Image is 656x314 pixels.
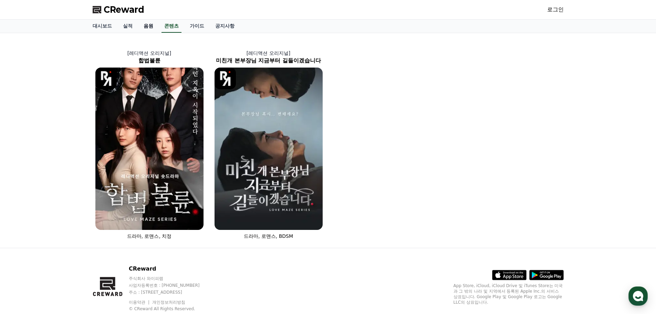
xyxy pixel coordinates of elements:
p: CReward [129,265,213,273]
a: 로그인 [547,6,564,14]
p: 사업자등록번호 : [PHONE_NUMBER] [129,283,213,288]
img: 미친개 본부장님 지금부터 길들이겠습니다 [215,68,323,230]
a: 이용약관 [129,300,150,305]
img: [object Object] Logo [215,68,236,89]
p: [레디액션 오리지널] [90,50,209,57]
h2: 미친개 본부장님 지금부터 길들이겠습니다 [209,57,328,65]
a: 설정 [89,219,132,236]
p: 주소 : [STREET_ADDRESS] [129,290,213,295]
a: 음원 [138,20,159,33]
p: © CReward All Rights Reserved. [129,306,213,312]
p: [레디액션 오리지널] [209,50,328,57]
img: [object Object] Logo [95,68,117,89]
span: CReward [104,4,144,15]
a: 실적 [117,20,138,33]
span: 드라마, 로맨스, BDSM [244,233,293,239]
p: App Store, iCloud, iCloud Drive 및 iTunes Store는 미국과 그 밖의 나라 및 지역에서 등록된 Apple Inc.의 서비스 상표입니다. Goo... [454,283,564,305]
a: 공지사항 [210,20,240,33]
p: 주식회사 와이피랩 [129,276,213,281]
a: 가이드 [184,20,210,33]
a: 개인정보처리방침 [152,300,185,305]
span: 설정 [106,229,115,234]
h2: 합법불륜 [90,57,209,65]
span: 홈 [22,229,26,234]
a: CReward [93,4,144,15]
a: 홈 [2,219,45,236]
a: 콘텐츠 [162,20,181,33]
a: 대시보드 [87,20,117,33]
a: 대화 [45,219,89,236]
a: [레디액션 오리지널] 합법불륜 합법불륜 [object Object] Logo 드라마, 로맨스, 치정 [90,44,209,245]
a: [레디액션 오리지널] 미친개 본부장님 지금부터 길들이겠습니다 미친개 본부장님 지금부터 길들이겠습니다 [object Object] Logo 드라마, 로맨스, BDSM [209,44,328,245]
span: 대화 [63,229,71,235]
span: 드라마, 로맨스, 치정 [127,233,172,239]
img: 합법불륜 [95,68,204,230]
